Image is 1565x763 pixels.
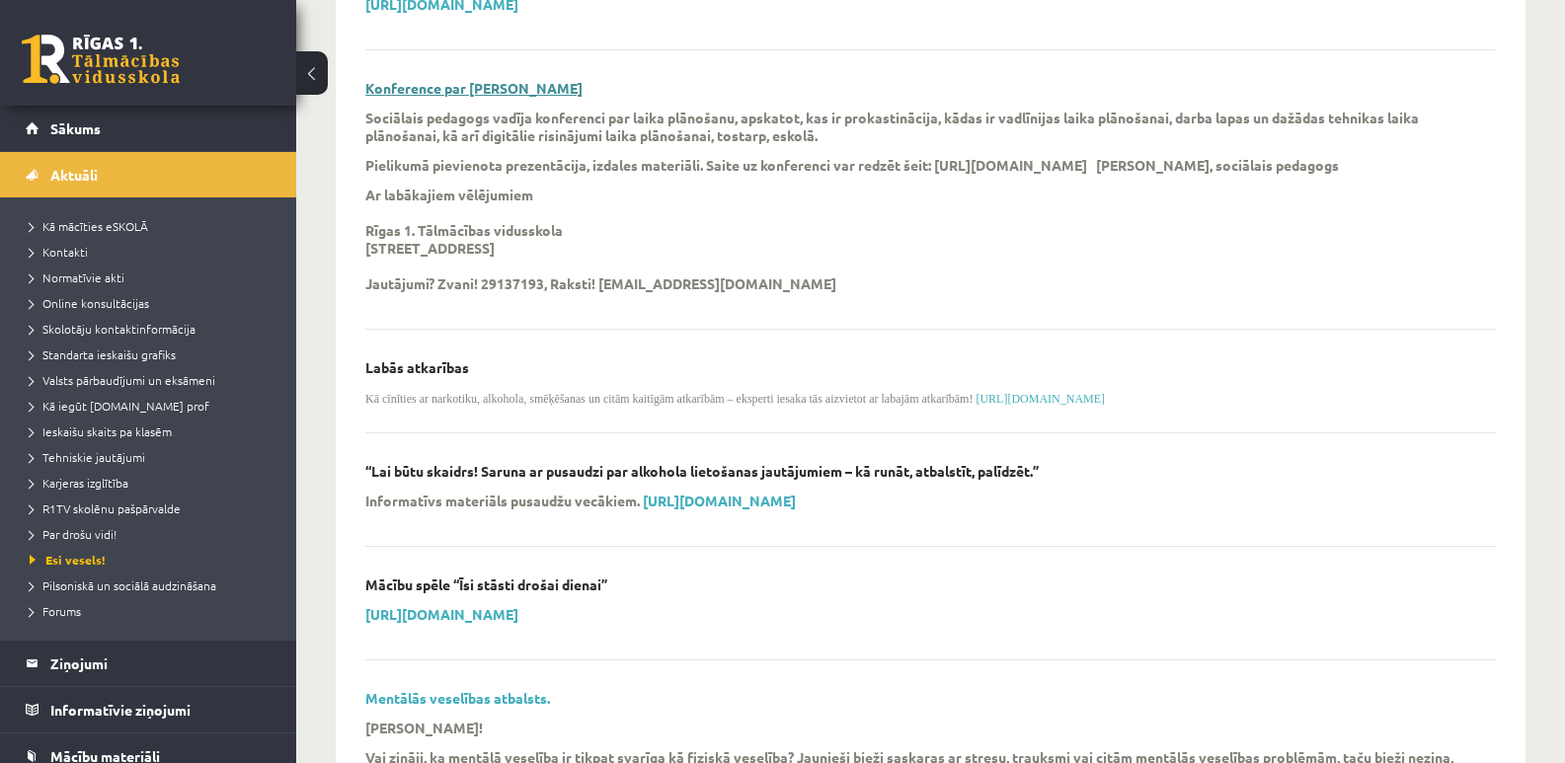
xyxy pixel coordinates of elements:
[22,35,180,84] a: Rīgas 1. Tālmācības vidusskola
[30,422,276,440] a: Ieskaišu skaits pa klasēm
[50,687,272,732] legend: Informatīvie ziņojumi
[30,602,276,620] a: Forums
[26,641,272,686] a: Ziņojumi
[30,294,276,312] a: Online konsultācijas
[30,474,276,492] a: Karjeras izglītība
[30,244,88,260] span: Kontakti
[30,268,276,286] a: Normatīvie akti
[365,689,550,707] a: Mentālās veselības atbalsts.
[365,79,583,97] a: Konference par [PERSON_NAME]
[30,321,196,337] span: Skolotāju kontaktinformācija
[30,552,106,568] span: Esi vesels!
[643,492,796,509] a: [URL][DOMAIN_NAME]
[365,156,703,174] p: Pielikumā pievienota prezentācija, izdales materiāli.
[30,295,149,311] span: Online konsultācijas
[365,109,1466,144] p: Sociālais pedagogs vadīja konferenci par laika plānošanu, apskatot, kas ir prokastinācija, kādas ...
[30,217,276,235] a: Kā mācīties eSKOLĀ
[30,243,276,261] a: Kontakti
[365,463,1039,480] p: “Lai būtu skaidrs! Saruna ar pusaudzi par alkohola lietošanas jautājumiem – kā runāt, atbalstīt, ...
[30,218,148,234] span: Kā mācīties eSKOLĀ
[50,166,98,184] span: Aktuāli
[30,449,145,465] span: Tehniskie jautājumi
[30,423,172,439] span: Ieskaišu skaits pa klasēm
[365,605,518,623] a: [URL][DOMAIN_NAME]
[30,475,128,491] span: Karjeras izglītība
[26,152,272,197] a: Aktuāli
[1096,156,1339,174] p: [PERSON_NAME], sociālais pedagogs
[30,346,176,362] span: Standarta ieskaišu grafiks
[30,525,276,543] a: Par drošu vidi!
[365,492,640,509] p: Informatīvs materiāls pusaudžu vecākiem.
[30,499,276,517] a: R1TV skolēnu pašpārvalde
[30,526,117,542] span: Par drošu vidi!
[30,576,276,594] a: Pilsoniskā un sociālā audzināšana
[30,397,276,415] a: Kā iegūt [DOMAIN_NAME] prof
[706,156,1087,174] p: Saite uz konferenci var redzēt šeit: [URL][DOMAIN_NAME]
[26,106,272,151] a: Sākums
[50,119,101,137] span: Sākums
[50,641,272,686] legend: Ziņojumi
[26,687,272,732] a: Informatīvie ziņojumi
[365,719,483,736] p: [PERSON_NAME]!
[30,371,276,389] a: Valsts pārbaudījumi un eksāmeni
[365,186,836,292] p: Ar labākajiem vēlējumiem Rīgas 1. Tālmācības vidusskola [STREET_ADDRESS] Jautājumi? Zvani! 291371...
[30,500,181,516] span: R1TV skolēnu pašpārvalde
[365,392,973,406] span: Kā cīnīties ar narkotiku, alkohola, smēķēšanas un citām kaitīgām atkarībām – eksperti iesaka tās ...
[30,448,276,466] a: Tehniskie jautājumi
[30,345,276,363] a: Standarta ieskaišu grafiks
[30,372,215,388] span: Valsts pārbaudījumi un eksāmeni
[30,398,209,414] span: Kā iegūt [DOMAIN_NAME] prof
[365,359,469,376] p: Labās atkarības
[976,392,1105,406] a: [URL][DOMAIN_NAME]
[30,551,276,569] a: Esi vesels!
[30,320,276,338] a: Skolotāju kontaktinformācija
[365,576,607,593] p: Mācību spēle “Īsi stāsti drošai dienai”
[30,603,81,619] span: Forums
[30,269,124,285] span: Normatīvie akti
[30,577,216,593] span: Pilsoniskā un sociālā audzināšana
